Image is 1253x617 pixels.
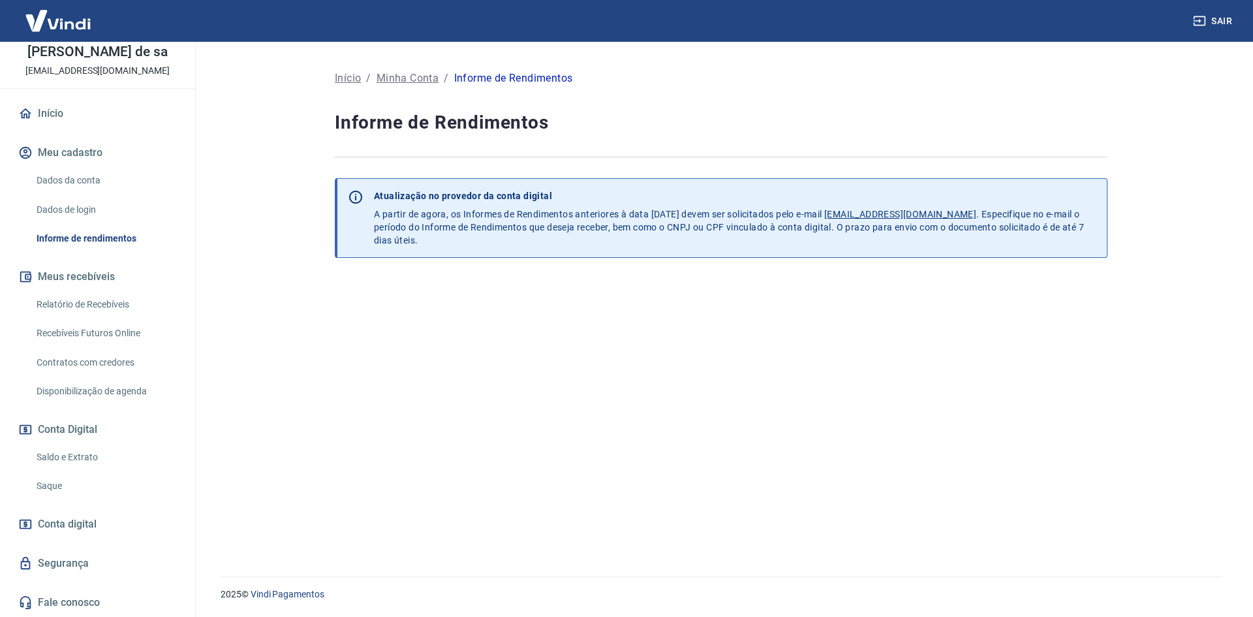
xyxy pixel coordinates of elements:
[1190,9,1237,33] button: Sair
[38,515,97,533] span: Conta digital
[31,197,179,223] a: Dados de login
[16,549,179,578] a: Segurança
[25,64,170,78] p: [EMAIL_ADDRESS][DOMAIN_NAME]
[16,1,101,40] img: Vindi
[16,262,179,291] button: Meus recebíveis
[16,510,179,539] a: Conta digital
[335,71,361,86] a: Início
[31,444,179,471] a: Saldo e Extrato
[444,71,448,86] p: /
[31,473,179,499] a: Saque
[824,209,976,219] u: [EMAIL_ADDRESS][DOMAIN_NAME]
[374,189,1096,247] p: A partir de agora, os Informes de Rendimentos anteriores à data [DATE] devem ser solicitados pelo...
[374,191,552,201] strong: Atualização no provedor da conta digital
[31,291,179,318] a: Relatório de Recebíveis
[31,320,179,347] a: Recebíveis Futuros Online
[454,71,573,86] div: Informe de Rendimentos
[221,588,1222,601] p: 2025 ©
[16,415,179,444] button: Conta Digital
[31,225,179,252] a: Informe de rendimentos
[366,71,371,86] p: /
[335,110,1107,136] h4: Informe de Rendimentos
[377,71,439,86] a: Minha Conta
[251,589,324,599] a: Vindi Pagamentos
[16,138,179,167] button: Meu cadastro
[27,45,168,59] p: [PERSON_NAME] de sa
[16,588,179,617] a: Fale conosco
[31,167,179,194] a: Dados da conta
[16,99,179,128] a: Início
[31,378,179,405] a: Disponibilização de agenda
[31,349,179,376] a: Contratos com credores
